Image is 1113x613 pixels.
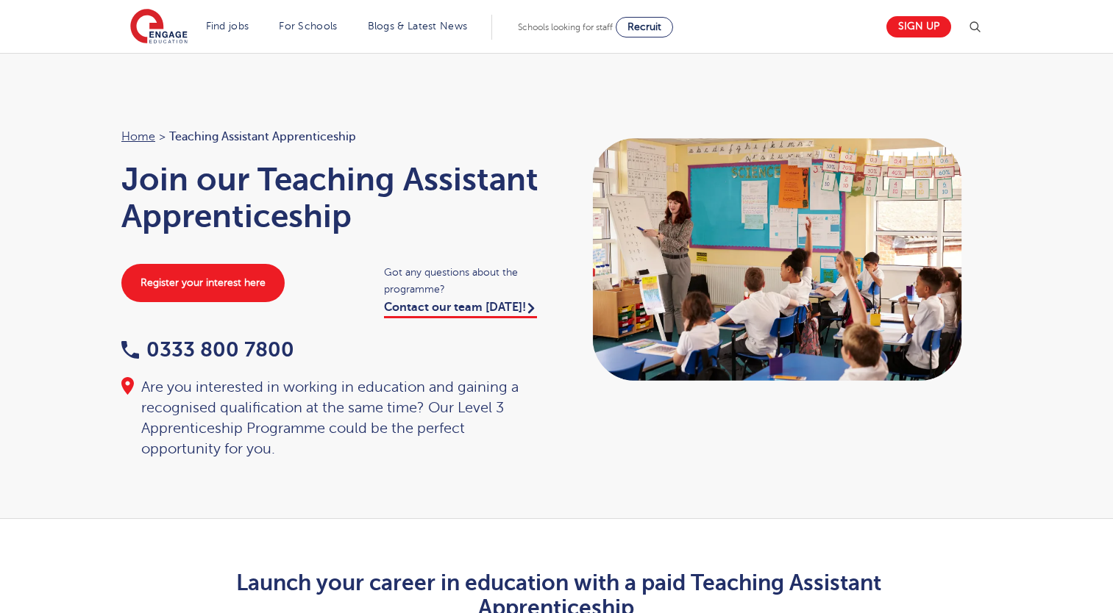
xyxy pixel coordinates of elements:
[279,21,337,32] a: For Schools
[627,21,661,32] span: Recruit
[169,127,356,146] span: Teaching Assistant Apprenticeship
[121,264,285,302] a: Register your interest here
[159,130,166,143] span: >
[121,338,294,361] a: 0333 800 7800
[121,127,542,146] nav: breadcrumb
[616,17,673,37] a: Recruit
[886,16,951,37] a: Sign up
[121,377,542,459] div: Are you interested in working in education and gaining a recognised qualification at the same tim...
[384,301,537,318] a: Contact our team [DATE]!
[121,130,155,143] a: Home
[384,264,542,298] span: Got any questions about the programme?
[130,9,188,46] img: Engage Education
[368,21,468,32] a: Blogs & Latest News
[121,161,542,234] h1: Join our Teaching Assistant Apprenticeship
[518,22,613,32] span: Schools looking for staff
[206,21,249,32] a: Find jobs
